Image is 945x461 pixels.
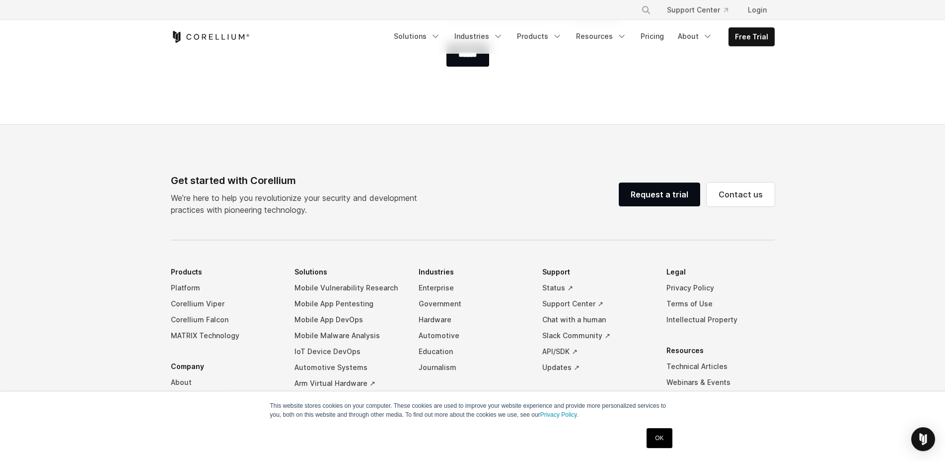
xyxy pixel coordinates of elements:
[171,296,279,312] a: Corellium Viper
[740,1,775,19] a: Login
[666,312,775,328] a: Intellectual Property
[294,375,403,391] a: Arm Virtual Hardware ↗
[171,280,279,296] a: Platform
[666,359,775,374] a: Technical Articles
[729,28,774,46] a: Free Trial
[629,1,775,19] div: Navigation Menu
[171,312,279,328] a: Corellium Falcon
[542,312,651,328] a: Chat with a human
[171,173,425,188] div: Get started with Corellium
[294,344,403,360] a: IoT Device DevOps
[672,27,719,45] a: About
[419,296,527,312] a: Government
[388,27,775,46] div: Navigation Menu
[542,296,651,312] a: Support Center ↗
[619,183,700,206] a: Request a trial
[666,296,775,312] a: Terms of Use
[448,27,509,45] a: Industries
[542,360,651,375] a: Updates ↗
[294,328,403,344] a: Mobile Malware Analysis
[707,183,775,206] a: Contact us
[542,280,651,296] a: Status ↗
[171,328,279,344] a: MATRIX Technology
[666,374,775,390] a: Webinars & Events
[388,27,446,45] a: Solutions
[171,31,250,43] a: Corellium Home
[666,280,775,296] a: Privacy Policy
[294,280,403,296] a: Mobile Vulnerability Research
[294,296,403,312] a: Mobile App Pentesting
[419,328,527,344] a: Automotive
[419,312,527,328] a: Hardware
[911,427,935,451] div: Open Intercom Messenger
[540,411,579,418] a: Privacy Policy.
[419,280,527,296] a: Enterprise
[511,27,568,45] a: Products
[294,312,403,328] a: Mobile App DevOps
[637,1,655,19] button: Search
[570,27,633,45] a: Resources
[635,27,670,45] a: Pricing
[419,360,527,375] a: Journalism
[171,374,279,390] a: About
[659,1,736,19] a: Support Center
[294,360,403,375] a: Automotive Systems
[419,344,527,360] a: Education
[542,344,651,360] a: API/SDK ↗
[270,401,675,419] p: This website stores cookies on your computer. These cookies are used to improve your website expe...
[542,328,651,344] a: Slack Community ↗
[171,192,425,216] p: We’re here to help you revolutionize your security and development practices with pioneering tech...
[647,428,672,448] a: OK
